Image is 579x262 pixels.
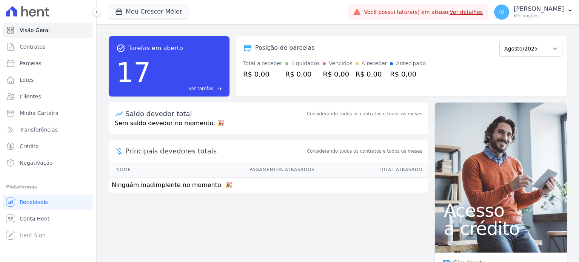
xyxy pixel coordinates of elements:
div: Considerando todos os contratos e todos os meses [307,110,422,117]
span: IV [499,9,504,15]
span: Lotes [20,76,34,84]
div: Saldo devedor total [125,109,305,119]
a: Ver tarefas east [154,85,222,92]
span: Negativação [20,159,53,167]
button: Meu Crescer Méier [109,5,188,19]
div: Vencidos [329,60,352,67]
p: [PERSON_NAME] [514,5,564,13]
span: Minha Carteira [20,109,59,117]
th: Total Atrasado [315,162,428,178]
div: Total a receber [243,60,282,67]
a: Transferências [3,122,93,137]
span: east [216,86,222,92]
span: Tarefas em aberto [128,44,183,53]
span: Crédito [20,142,39,150]
a: Conta Hent [3,211,93,226]
div: R$ 0,00 [390,69,426,79]
span: a crédito [444,219,558,237]
th: Pagamentos Atrasados [166,162,315,178]
span: Acesso [444,201,558,219]
span: Você possui fatura(s) em atraso. [364,8,483,16]
span: Principais devedores totais [125,146,305,156]
p: Ver opções [514,13,564,19]
div: Antecipado [396,60,426,67]
span: Clientes [20,93,41,100]
span: Transferências [20,126,58,133]
span: Parcelas [20,60,42,67]
div: R$ 0,00 [243,69,282,79]
button: IV [PERSON_NAME] Ver opções [488,2,579,23]
span: task_alt [116,44,125,53]
span: Recebíveis [20,198,48,206]
div: Liquidados [291,60,320,67]
p: Sem saldo devedor no momento. 🎉 [109,119,428,134]
span: Contratos [20,43,45,51]
span: Considerando todos os contratos e todos os meses [307,148,422,155]
span: Conta Hent [20,215,49,222]
a: Contratos [3,39,93,54]
td: Ninguém inadimplente no momento. 🎉 [109,178,428,193]
a: Minha Carteira [3,106,93,121]
a: Ver detalhes [450,9,483,15]
span: Visão Geral [20,26,50,34]
th: Nome [109,162,166,178]
a: Recebíveis [3,195,93,210]
span: Ver tarefas [189,85,213,92]
a: Clientes [3,89,93,104]
a: Crédito [3,139,93,154]
div: R$ 0,00 [323,69,352,79]
div: Posição de parcelas [255,43,315,52]
a: Visão Geral [3,23,93,38]
div: Plataformas [6,182,90,192]
div: R$ 0,00 [285,69,320,79]
div: R$ 0,00 [356,69,387,79]
div: A receber [362,60,387,67]
div: 17 [116,53,151,92]
a: Parcelas [3,56,93,71]
a: Lotes [3,72,93,87]
a: Negativação [3,155,93,170]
